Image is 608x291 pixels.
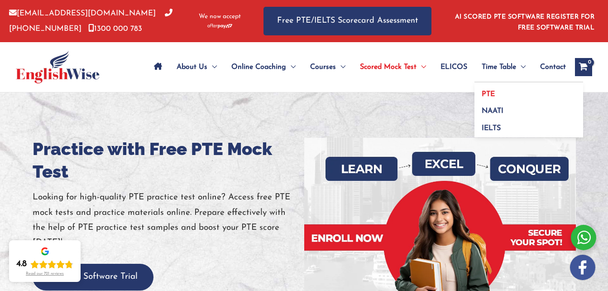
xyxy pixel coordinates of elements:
[474,51,533,83] a: Time TableMenu Toggle
[147,51,566,83] nav: Site Navigation: Main Menu
[482,125,501,132] span: IELTS
[474,116,583,137] a: IELTS
[482,91,495,98] span: PTE
[88,25,142,33] a: 1300 000 783
[360,51,417,83] span: Scored Mock Test
[16,51,100,83] img: cropped-ew-logo
[440,51,467,83] span: ELICOS
[26,272,64,276] div: Read our 721 reviews
[9,10,172,32] a: [PHONE_NUMBER]
[482,51,516,83] span: Time Table
[177,51,207,83] span: About Us
[533,51,566,83] a: Contact
[33,190,304,250] p: Looking for high-quality PTE practice test online? Access free PTE mock tests and practice materi...
[16,259,73,270] div: Rating: 4.8 out of 5
[199,12,241,21] span: We now accept
[33,264,153,291] button: Get PTE Software Trial
[450,6,599,36] aside: Header Widget 1
[336,51,345,83] span: Menu Toggle
[169,51,224,83] a: About UsMenu Toggle
[286,51,296,83] span: Menu Toggle
[310,51,336,83] span: Courses
[207,24,232,29] img: Afterpay-Logo
[207,51,217,83] span: Menu Toggle
[455,14,595,31] a: AI SCORED PTE SOFTWARE REGISTER FOR FREE SOFTWARE TRIAL
[303,51,353,83] a: CoursesMenu Toggle
[224,51,303,83] a: Online CoachingMenu Toggle
[516,51,526,83] span: Menu Toggle
[16,259,27,270] div: 4.8
[482,107,503,115] span: NAATI
[575,58,592,76] a: View Shopping Cart, empty
[540,51,566,83] span: Contact
[33,138,304,183] h1: Practice with Free PTE Mock Test
[9,10,156,17] a: [EMAIL_ADDRESS][DOMAIN_NAME]
[570,255,595,280] img: white-facebook.png
[417,51,426,83] span: Menu Toggle
[433,51,474,83] a: ELICOS
[263,7,431,35] a: Free PTE/IELTS Scorecard Assessment
[353,51,433,83] a: Scored Mock TestMenu Toggle
[474,100,583,117] a: NAATI
[474,82,583,100] a: PTE
[33,272,153,281] a: Get PTE Software Trial
[231,51,286,83] span: Online Coaching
